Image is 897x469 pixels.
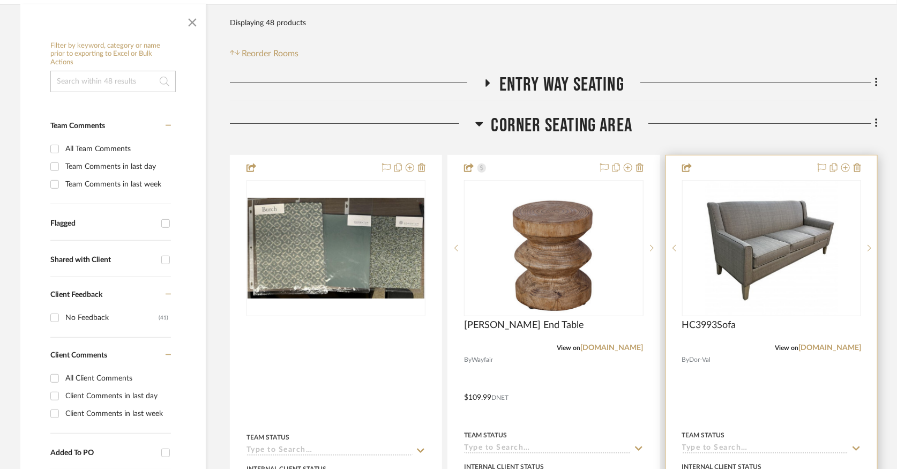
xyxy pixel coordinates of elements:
[65,309,159,326] div: No Feedback
[557,345,581,351] span: View on
[65,140,168,158] div: All Team Comments
[247,181,425,316] div: 0
[682,444,848,454] input: Type to Search…
[464,444,630,454] input: Type to Search…
[159,309,168,326] div: (41)
[242,47,299,60] span: Reorder Rooms
[182,10,203,31] button: Close
[682,430,725,440] div: Team Status
[50,122,105,130] span: Team Comments
[465,181,642,316] div: 0
[683,181,861,316] div: 0
[581,344,644,352] a: [DOMAIN_NAME]
[246,433,289,442] div: Team Status
[65,388,168,405] div: Client Comments in last day
[248,198,424,299] img: null
[246,446,413,456] input: Type to Search…
[65,158,168,175] div: Team Comments in last day
[65,370,168,387] div: All Client Comments
[472,355,493,365] span: Wayfair
[50,71,176,92] input: Search within 48 results
[464,319,584,331] span: [PERSON_NAME] End Table
[50,291,102,299] span: Client Feedback
[464,430,507,440] div: Team Status
[682,355,690,365] span: By
[775,345,798,351] span: View on
[50,42,176,67] h6: Filter by keyword, category or name prior to exporting to Excel or Bulk Actions
[487,181,621,315] img: Arlevia End Table
[491,114,633,137] span: Corner Seating Area
[65,405,168,422] div: Client Comments in last week
[50,219,156,228] div: Flagged
[50,256,156,265] div: Shared with Client
[499,73,624,96] span: Entry Way Seating
[50,449,156,458] div: Added To PO
[682,319,736,331] span: HC3993Sofa
[464,355,472,365] span: By
[798,344,861,352] a: [DOMAIN_NAME]
[230,47,299,60] button: Reorder Rooms
[50,352,107,359] span: Client Comments
[690,355,711,365] span: Dor-Val
[230,12,306,34] div: Displaying 48 products
[705,181,839,315] img: HC3993Sofa
[65,176,168,193] div: Team Comments in last week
